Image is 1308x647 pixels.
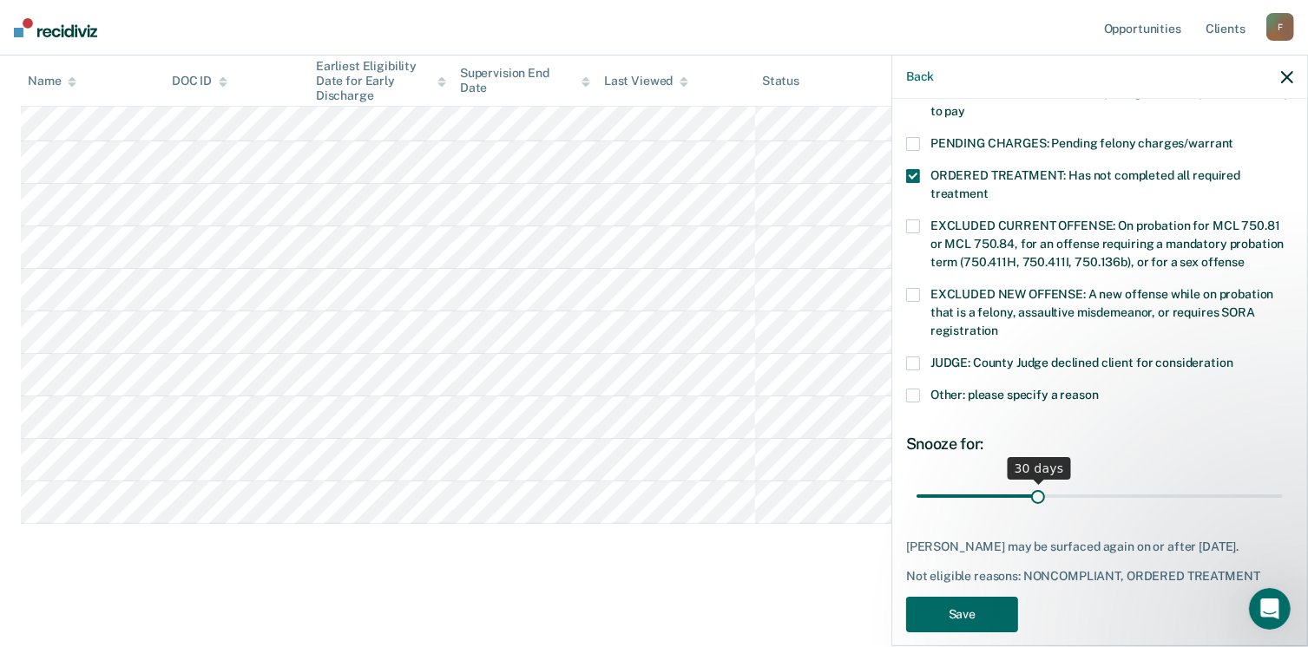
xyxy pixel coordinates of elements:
[930,219,1284,269] span: EXCLUDED CURRENT OFFENSE: On probation for MCL 750.81 or MCL 750.84, for an offense requiring a m...
[930,356,1233,369] span: JUDGE: County Judge declined client for consideration
[930,287,1273,337] span: EXCLUDED NEW OFFENSE: A new offense while on probation that is a felony, assaultive misdemeanor, ...
[1249,588,1291,630] iframe: Intercom live chat
[906,539,1293,554] div: [PERSON_NAME] may be surfaced again on or after [DATE].
[906,435,1293,454] div: Snooze for:
[172,74,227,88] div: DOC ID
[460,66,590,95] div: Supervision End Date
[316,59,446,102] div: Earliest Eligibility Date for Early Discharge
[604,74,688,88] div: Last Viewed
[906,69,934,84] button: Back
[1266,13,1294,41] div: F
[930,136,1233,150] span: PENDING CHARGES: Pending felony charges/warrant
[906,597,1018,632] button: Save
[14,18,97,37] img: Recidiviz
[762,74,799,88] div: Status
[28,74,76,88] div: Name
[1008,457,1071,480] div: 30 days
[930,168,1240,200] span: ORDERED TREATMENT: Has not completed all required treatment
[930,388,1099,402] span: Other: please specify a reason
[906,569,1293,584] div: Not eligible reasons: NONCOMPLIANT, ORDERED TREATMENT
